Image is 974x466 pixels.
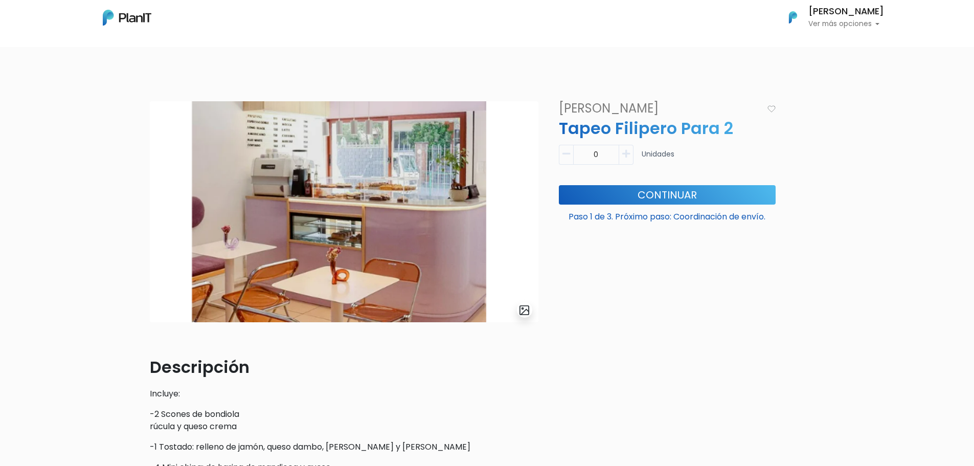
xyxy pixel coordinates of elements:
p: -2 Scones de bondiola rúcula y queso crema [150,408,538,433]
img: PlanIt Logo [782,6,804,29]
p: Unidades [642,149,674,169]
p: Ver más opciones [808,20,884,28]
img: heart_icon [767,105,776,113]
p: -1 Tostado: relleno de jamón, queso dambo, [PERSON_NAME] y [PERSON_NAME] [150,441,538,453]
img: PlanIt Logo [103,10,151,26]
p: Incluye: [150,388,538,400]
button: PlanIt Logo [PERSON_NAME] Ver más opciones [776,4,884,31]
img: Captura_de_pantalla_2025-03-10_111251.png [150,101,538,322]
img: gallery-light [518,304,530,316]
p: Descripción [150,355,538,380]
button: Continuar [559,185,776,205]
h4: [PERSON_NAME] [553,101,763,116]
p: Tapeo Filipero Para 2 [553,116,782,141]
h6: [PERSON_NAME] [808,7,884,16]
p: Paso 1 de 3. Próximo paso: Coordinación de envío. [559,207,776,223]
